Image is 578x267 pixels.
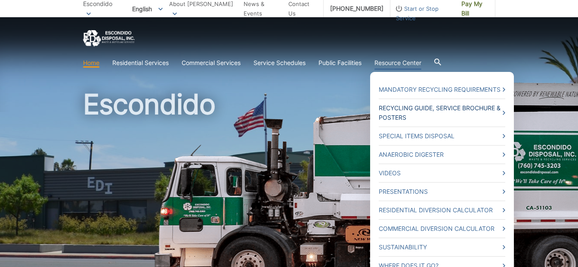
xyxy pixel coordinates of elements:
a: Service Schedules [253,58,306,68]
a: Sustainability [379,242,505,252]
a: Videos [379,168,505,178]
a: Presentations [379,187,505,196]
span: English [126,2,169,16]
a: Anaerobic Digester [379,150,505,159]
a: Commercial Diversion Calculator [379,224,505,233]
a: Public Facilities [318,58,362,68]
a: Resource Center [374,58,421,68]
a: Residential Services [112,58,169,68]
a: Mandatory Recycling Requirements [379,85,505,94]
a: EDCD logo. Return to the homepage. [83,30,135,47]
a: Residential Diversion Calculator [379,205,505,215]
a: Home [83,58,99,68]
a: Special Items Disposal [379,131,505,141]
a: Commercial Services [182,58,241,68]
a: Recycling Guide, Service Brochure & Posters [379,103,505,122]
